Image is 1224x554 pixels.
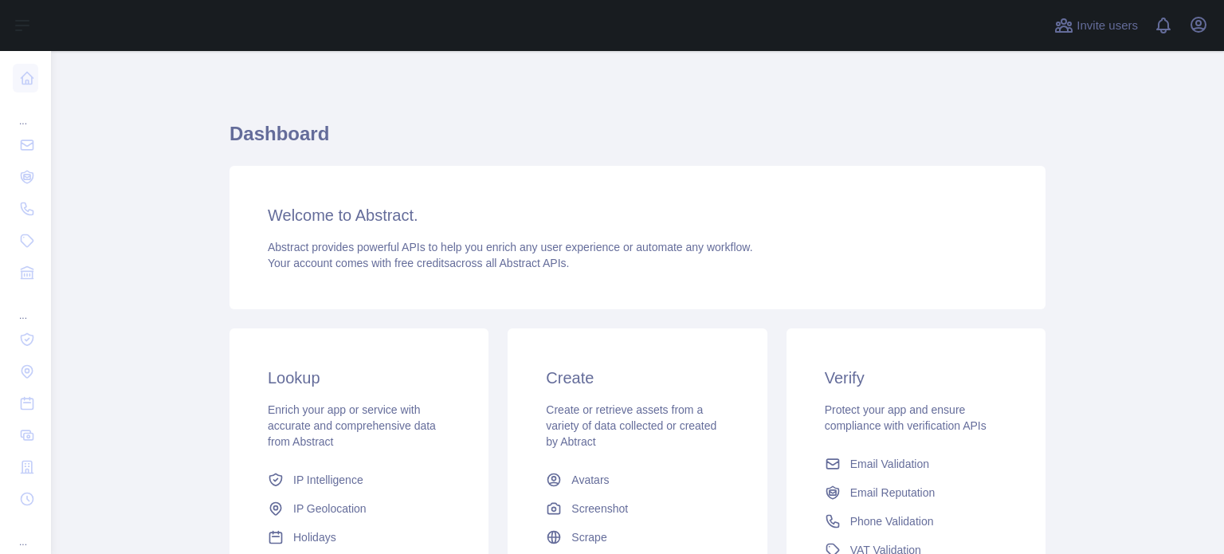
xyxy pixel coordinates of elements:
[268,367,450,389] h3: Lookup
[394,257,449,269] span: free credits
[539,523,735,552] a: Scrape
[229,121,1045,159] h1: Dashboard
[546,367,728,389] h3: Create
[850,513,934,529] span: Phone Validation
[1077,17,1138,35] span: Invite users
[293,501,367,517] span: IP Geolocation
[268,204,1007,226] h3: Welcome to Abstract.
[850,456,929,472] span: Email Validation
[293,472,363,488] span: IP Intelligence
[818,450,1014,478] a: Email Validation
[571,529,606,545] span: Scrape
[13,290,38,322] div: ...
[818,507,1014,536] a: Phone Validation
[293,529,336,545] span: Holidays
[261,494,457,523] a: IP Geolocation
[850,485,936,501] span: Email Reputation
[261,523,457,552] a: Holidays
[13,517,38,548] div: ...
[571,472,609,488] span: Avatars
[261,466,457,494] a: IP Intelligence
[13,96,38,128] div: ...
[546,403,716,448] span: Create or retrieve assets from a variety of data collected or created by Abtract
[825,367,1007,389] h3: Verify
[268,241,753,253] span: Abstract provides powerful APIs to help you enrich any user experience or automate any workflow.
[539,466,735,494] a: Avatars
[1051,13,1141,38] button: Invite users
[539,494,735,523] a: Screenshot
[268,257,569,269] span: Your account comes with across all Abstract APIs.
[818,478,1014,507] a: Email Reputation
[571,501,628,517] span: Screenshot
[825,403,987,432] span: Protect your app and ensure compliance with verification APIs
[268,403,436,448] span: Enrich your app or service with accurate and comprehensive data from Abstract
